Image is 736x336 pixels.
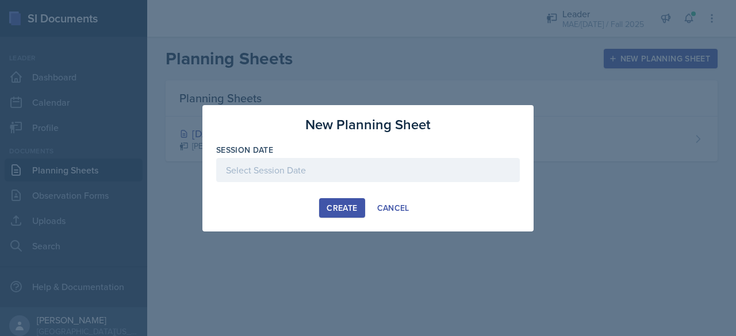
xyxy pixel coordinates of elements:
[216,144,273,156] label: Session Date
[319,198,365,218] button: Create
[305,114,431,135] h3: New Planning Sheet
[370,198,417,218] button: Cancel
[377,203,409,213] div: Cancel
[327,203,357,213] div: Create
